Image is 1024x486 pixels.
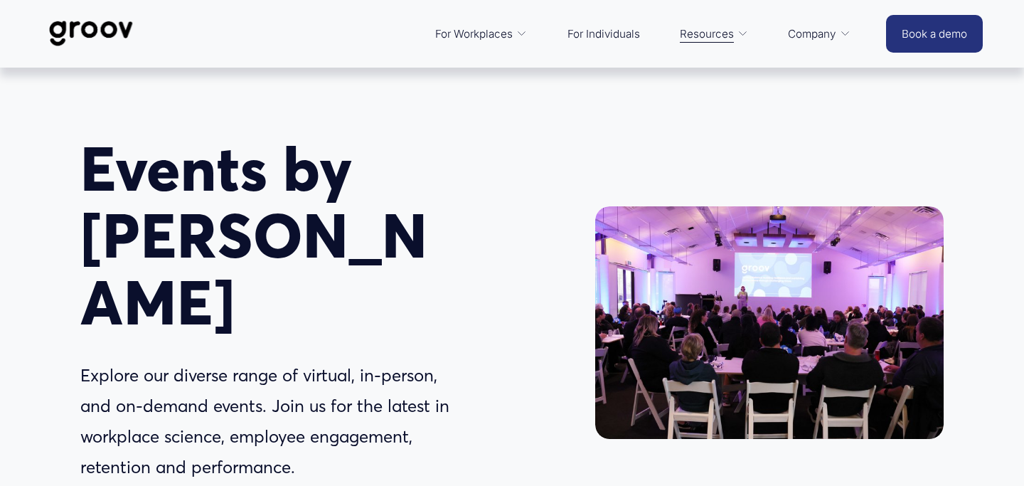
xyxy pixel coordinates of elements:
[886,15,983,53] a: Book a demo
[435,24,513,43] span: For Workplaces
[428,17,535,51] a: folder dropdown
[41,10,142,57] img: Groov | Workplace Science Platform | Unlock Performance | Drive Results
[560,17,647,51] a: For Individuals
[788,24,836,43] span: Company
[80,360,469,482] p: Explore our diverse range of virtual, in-person, and on-demand events. Join us for the latest in ...
[781,17,858,51] a: folder dropdown
[680,24,734,43] span: Resources
[80,135,469,336] h1: Events by [PERSON_NAME]
[673,17,756,51] a: folder dropdown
